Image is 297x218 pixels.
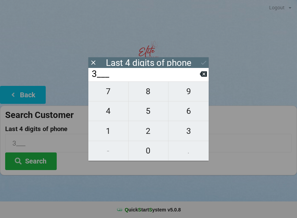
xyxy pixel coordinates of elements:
[168,84,209,99] span: 9
[129,81,169,101] button: 8
[129,141,169,161] button: 0
[88,81,129,101] button: 7
[106,59,191,66] div: Last 4 digits of phone
[88,104,128,118] span: 4
[129,104,168,118] span: 5
[168,81,209,101] button: 9
[129,101,169,121] button: 5
[129,121,169,141] button: 2
[88,101,129,121] button: 4
[88,84,128,99] span: 7
[168,104,209,118] span: 6
[88,124,128,138] span: 1
[168,121,209,141] button: 3
[129,143,168,158] span: 0
[168,101,209,121] button: 6
[129,124,168,138] span: 2
[129,84,168,99] span: 8
[168,124,209,138] span: 3
[88,121,129,141] button: 1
